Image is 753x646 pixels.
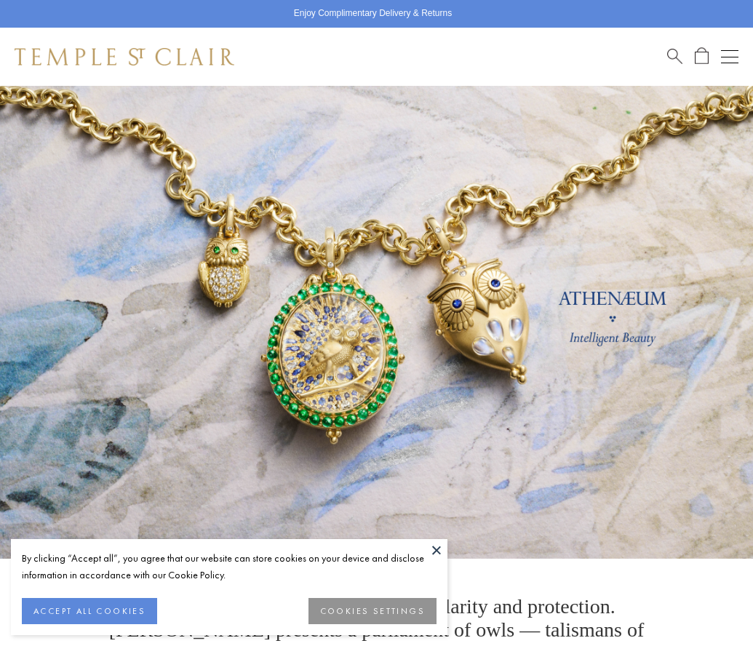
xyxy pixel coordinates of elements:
a: Open Shopping Bag [695,47,709,65]
button: Open navigation [721,48,738,65]
p: Enjoy Complimentary Delivery & Returns [294,7,452,21]
button: ACCEPT ALL COOKIES [22,598,157,624]
a: Search [667,47,682,65]
img: Temple St. Clair [15,48,234,65]
div: By clicking “Accept all”, you agree that our website can store cookies on your device and disclos... [22,550,437,583]
button: COOKIES SETTINGS [308,598,437,624]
